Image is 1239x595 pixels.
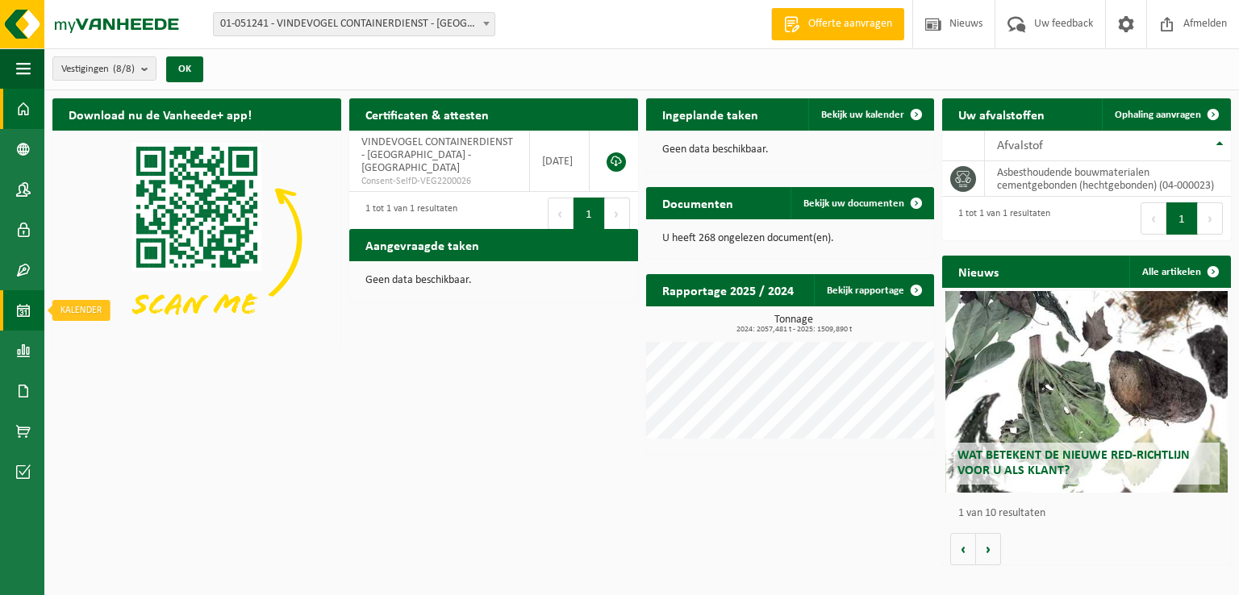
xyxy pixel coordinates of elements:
[1102,98,1229,131] a: Ophaling aanvragen
[662,144,919,156] p: Geen data beschikbaar.
[646,98,774,130] h2: Ingeplande taken
[942,98,1061,130] h2: Uw afvalstoffen
[942,256,1015,287] h2: Nieuws
[791,187,932,219] a: Bekijk uw documenten
[61,57,135,81] span: Vestigingen
[957,449,1190,477] span: Wat betekent de nieuwe RED-richtlijn voor u als klant?
[945,291,1229,493] a: Wat betekent de nieuwe RED-richtlijn voor u als klant?
[804,16,896,32] span: Offerte aanvragen
[654,326,935,334] span: 2024: 2057,481 t - 2025: 1509,890 t
[52,56,156,81] button: Vestigingen(8/8)
[662,233,919,244] p: U heeft 268 ongelezen document(en).
[1141,202,1166,235] button: Previous
[52,131,341,347] img: Download de VHEPlus App
[349,98,505,130] h2: Certificaten & attesten
[357,196,457,231] div: 1 tot 1 van 1 resultaten
[349,229,495,260] h2: Aangevraagde taken
[654,314,935,334] h3: Tonnage
[361,136,513,174] span: VINDEVOGEL CONTAINERDIENST - [GEOGRAPHIC_DATA] - [GEOGRAPHIC_DATA]
[548,198,574,230] button: Previous
[646,274,810,306] h2: Rapportage 2025 / 2024
[1166,202,1198,235] button: 1
[365,275,622,286] p: Geen data beschikbaar.
[52,98,268,130] h2: Download nu de Vanheede+ app!
[821,110,904,120] span: Bekijk uw kalender
[950,533,976,565] button: Vorige
[113,64,135,74] count: (8/8)
[646,187,749,218] h2: Documenten
[997,139,1043,152] span: Afvalstof
[213,12,495,36] span: 01-051241 - VINDEVOGEL CONTAINERDIENST - OUDENAARDE - OUDENAARDE
[214,13,494,35] span: 01-051241 - VINDEVOGEL CONTAINERDIENST - OUDENAARDE - OUDENAARDE
[803,198,904,209] span: Bekijk uw documenten
[361,175,518,188] span: Consent-SelfD-VEG2200026
[1198,202,1223,235] button: Next
[950,201,1050,236] div: 1 tot 1 van 1 resultaten
[808,98,932,131] a: Bekijk uw kalender
[530,131,590,192] td: [DATE]
[1129,256,1229,288] a: Alle artikelen
[771,8,904,40] a: Offerte aanvragen
[814,274,932,306] a: Bekijk rapportage
[976,533,1001,565] button: Volgende
[985,161,1231,197] td: asbesthoudende bouwmaterialen cementgebonden (hechtgebonden) (04-000023)
[958,508,1223,519] p: 1 van 10 resultaten
[166,56,203,82] button: OK
[574,198,605,230] button: 1
[605,198,630,230] button: Next
[1115,110,1201,120] span: Ophaling aanvragen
